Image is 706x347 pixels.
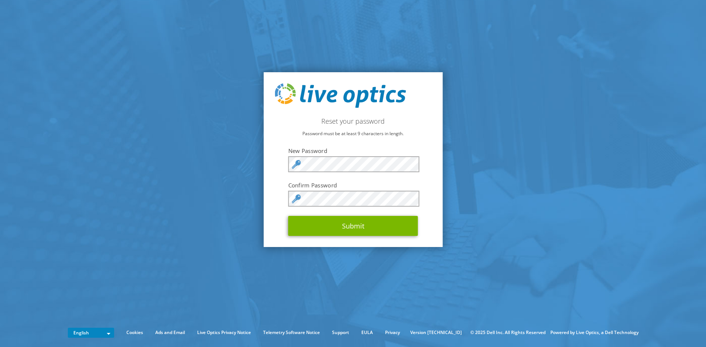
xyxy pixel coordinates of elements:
[121,328,149,337] a: Cookies
[192,328,256,337] a: Live Optics Privacy Notice
[150,328,190,337] a: Ads and Email
[275,83,406,108] img: live_optics_svg.svg
[356,328,378,337] a: EULA
[288,147,418,154] label: New Password
[288,216,418,236] button: Submit
[407,328,465,337] li: Version [TECHNICAL_ID]
[258,328,325,337] a: Telemetry Software Notice
[550,328,639,337] li: Powered by Live Optics, a Dell Technology
[288,181,418,189] label: Confirm Password
[467,328,549,337] li: © 2025 Dell Inc. All Rights Reserved
[275,117,431,125] h2: Reset your password
[379,328,405,337] a: Privacy
[275,130,431,138] p: Password must be at least 9 characters in length.
[327,328,355,337] a: Support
